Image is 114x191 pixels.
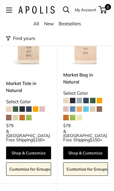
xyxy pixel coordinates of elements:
[6,162,51,176] a: Customize for Groups
[105,4,111,10] span: 0
[63,71,108,86] a: Market Bag in Natural
[99,6,107,13] a: 0
[33,21,39,27] a: All
[90,137,100,143] span: $150
[33,137,43,143] span: $150
[6,7,12,12] button: Open menu
[6,129,51,142] span: & [GEOGRAPHIC_DATA] Free Shipping +
[44,21,54,27] a: New
[59,21,81,27] a: Bestsellers
[6,34,35,43] button: Filter collection
[6,97,51,106] div: Select Color
[63,123,71,128] span: $79
[63,89,108,97] div: Select Color
[63,6,70,13] a: Open search
[63,147,108,159] a: Shop & Customize
[6,147,51,159] a: Shop & Customize
[18,6,55,14] img: Apolis
[75,6,96,13] a: My Account
[63,129,108,142] span: & [GEOGRAPHIC_DATA] Free Shipping +
[6,80,51,94] a: Market Tote in Natural
[6,123,13,128] span: $79
[63,162,108,176] a: Customize for Groups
